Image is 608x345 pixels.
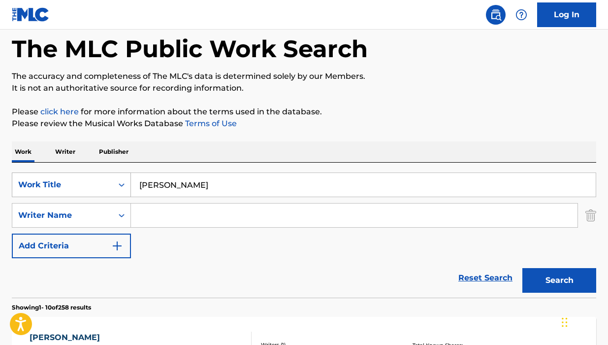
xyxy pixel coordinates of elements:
[96,141,131,162] p: Publisher
[453,267,517,289] a: Reset Search
[12,234,131,258] button: Add Criteria
[12,70,596,82] p: The accuracy and completeness of The MLC's data is determined solely by our Members.
[537,2,596,27] a: Log In
[18,209,107,221] div: Writer Name
[512,5,531,25] div: Help
[12,118,596,130] p: Please review the Musical Works Database
[12,34,368,64] h1: The MLC Public Work Search
[183,119,237,128] a: Terms of Use
[515,9,527,21] img: help
[562,308,568,337] div: Drag
[486,5,506,25] a: Public Search
[12,106,596,118] p: Please for more information about the terms used in the database.
[12,7,50,22] img: MLC Logo
[18,179,107,191] div: Work Title
[30,332,118,344] div: [PERSON_NAME]
[559,298,608,345] iframe: Chat Widget
[12,82,596,94] p: It is not an authoritative source for recording information.
[12,303,91,312] p: Showing 1 - 10 of 258 results
[490,9,502,21] img: search
[111,240,123,252] img: 9d2ae6d4665cec9f34b9.svg
[522,268,596,293] button: Search
[585,203,596,228] img: Delete Criterion
[12,141,34,162] p: Work
[12,172,596,298] form: Search Form
[52,141,78,162] p: Writer
[40,107,79,116] a: click here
